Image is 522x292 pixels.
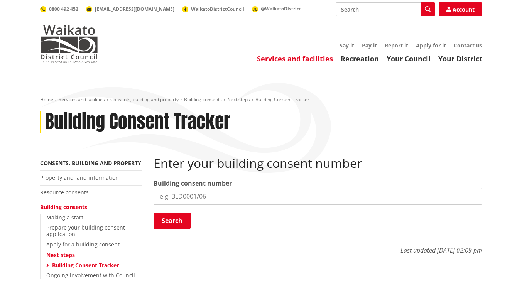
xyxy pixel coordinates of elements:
[40,159,141,167] a: Consents, building and property
[341,54,379,63] a: Recreation
[255,96,309,103] span: Building Consent Tracker
[86,6,174,12] a: [EMAIL_ADDRESS][DOMAIN_NAME]
[46,241,120,248] a: Apply for a building consent
[184,96,222,103] a: Building consents
[46,224,125,238] a: Prepare your building consent application
[59,96,105,103] a: Services and facilities
[336,2,435,16] input: Search input
[154,238,482,255] p: Last updated [DATE] 02:09 pm
[387,54,431,63] a: Your Council
[257,54,333,63] a: Services and facilities
[252,5,301,12] a: @WaikatoDistrict
[40,189,89,196] a: Resource consents
[40,174,119,181] a: Property and land information
[154,179,232,188] label: Building consent number
[454,42,482,49] a: Contact us
[439,2,482,16] a: Account
[40,6,78,12] a: 0800 492 452
[227,96,250,103] a: Next steps
[154,188,482,205] input: e.g. BLD0001/06
[182,6,244,12] a: WaikatoDistrictCouncil
[191,6,244,12] span: WaikatoDistrictCouncil
[49,6,78,12] span: 0800 492 452
[416,42,446,49] a: Apply for it
[46,251,75,258] a: Next steps
[362,42,377,49] a: Pay it
[40,96,53,103] a: Home
[438,54,482,63] a: Your District
[261,5,301,12] span: @WaikatoDistrict
[46,272,135,279] a: Ongoing involvement with Council
[40,25,98,63] img: Waikato District Council - Te Kaunihera aa Takiwaa o Waikato
[40,203,87,211] a: Building consents
[154,213,191,229] button: Search
[40,96,482,103] nav: breadcrumb
[95,6,174,12] span: [EMAIL_ADDRESS][DOMAIN_NAME]
[154,156,482,170] h2: Enter your building consent number
[45,111,230,133] h1: Building Consent Tracker
[340,42,354,49] a: Say it
[385,42,408,49] a: Report it
[46,214,83,221] a: Making a start
[52,262,119,269] a: Building Consent Tracker
[110,96,179,103] a: Consents, building and property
